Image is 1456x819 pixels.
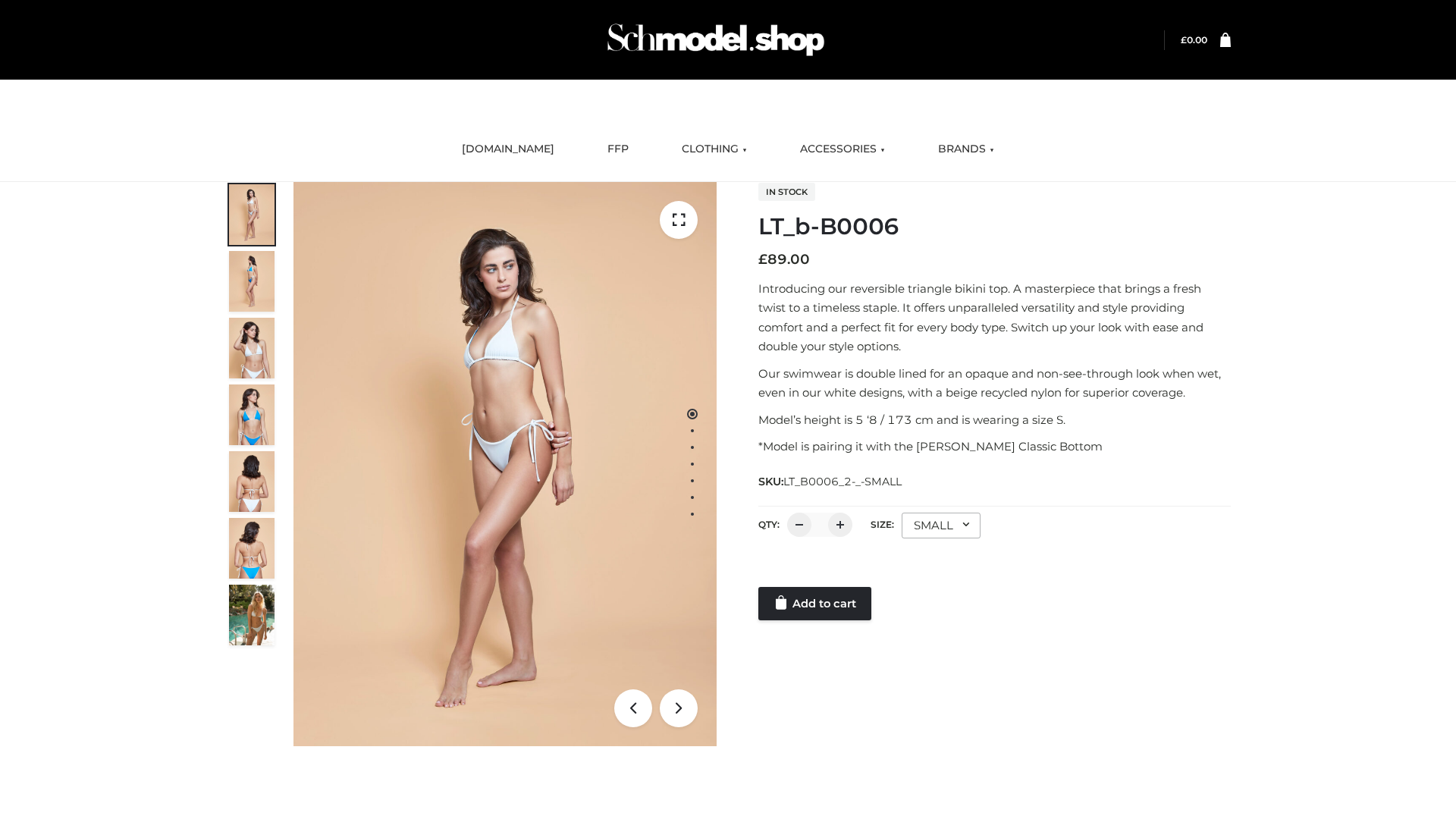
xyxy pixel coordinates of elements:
[229,451,275,512] img: ArielClassicBikiniTop_CloudNine_AzureSky_OW114ECO_7-scaled.jpg
[758,251,810,268] bdi: 89.00
[758,213,1231,240] h1: LT_b-B0006
[293,182,717,746] img: ArielClassicBikiniTop_CloudNine_AzureSky_OW114ECO_1
[229,318,275,378] img: ArielClassicBikiniTop_CloudNine_AzureSky_OW114ECO_3-scaled.jpg
[758,364,1231,403] p: Our swimwear is double lined for an opaque and non-see-through look when wet, even in our white d...
[783,475,902,488] span: LT_B0006_2-_-SMALL
[1181,34,1207,45] a: £0.00
[450,133,566,166] a: [DOMAIN_NAME]
[789,133,896,166] a: ACCESSORIES
[758,183,815,201] span: In stock
[596,133,640,166] a: FFP
[902,513,981,538] div: SMALL
[229,384,275,445] img: ArielClassicBikiniTop_CloudNine_AzureSky_OW114ECO_4-scaled.jpg
[758,437,1231,457] p: *Model is pairing it with the [PERSON_NAME] Classic Bottom
[758,587,871,620] a: Add to cart
[927,133,1006,166] a: BRANDS
[758,519,780,530] label: QTY:
[602,10,830,70] img: Schmodel Admin 964
[758,251,767,268] span: £
[229,251,275,312] img: ArielClassicBikiniTop_CloudNine_AzureSky_OW114ECO_2-scaled.jpg
[1181,34,1187,45] span: £
[229,585,275,645] img: Arieltop_CloudNine_AzureSky2.jpg
[871,519,894,530] label: Size:
[229,184,275,245] img: ArielClassicBikiniTop_CloudNine_AzureSky_OW114ECO_1-scaled.jpg
[229,518,275,579] img: ArielClassicBikiniTop_CloudNine_AzureSky_OW114ECO_8-scaled.jpg
[758,410,1231,430] p: Model’s height is 5 ‘8 / 173 cm and is wearing a size S.
[758,472,903,491] span: SKU:
[1181,34,1207,45] bdi: 0.00
[670,133,758,166] a: CLOTHING
[758,279,1231,356] p: Introducing our reversible triangle bikini top. A masterpiece that brings a fresh twist to a time...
